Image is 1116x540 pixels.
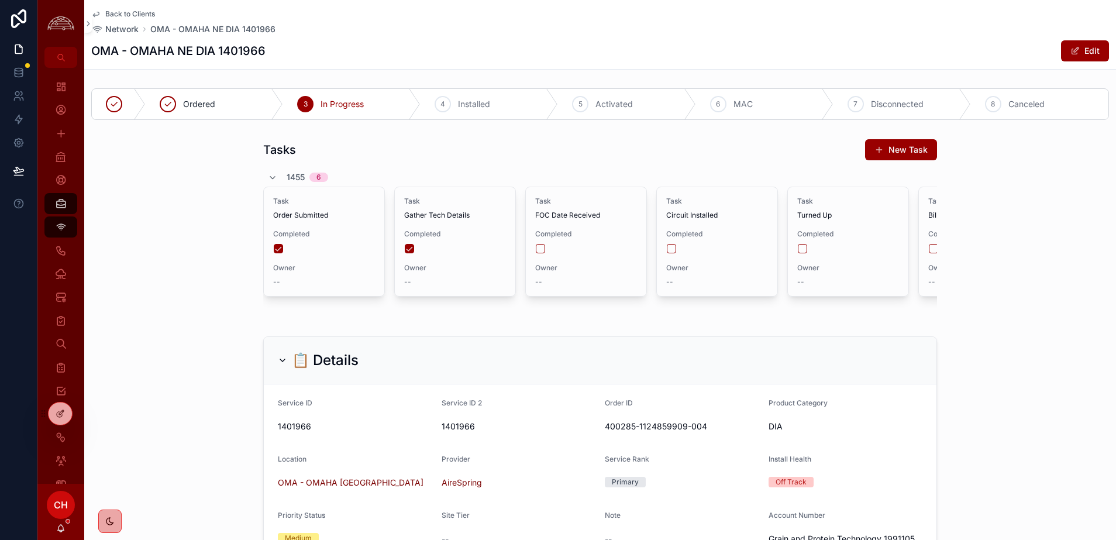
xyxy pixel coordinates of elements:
span: Priority Status [278,511,325,520]
span: Owner [535,263,637,273]
span: Circuit Installed [666,211,768,220]
span: Back to Clients [105,9,155,19]
h1: Tasks [263,142,296,158]
span: 3 [304,99,308,109]
span: Service ID [278,398,312,407]
h2: 📋 Details [292,351,359,370]
span: Gather Tech Details [404,211,506,220]
span: Task [273,197,375,206]
span: DIA [769,421,783,432]
img: App logo [44,15,77,33]
span: -- [273,277,280,287]
a: TaskTurned UpCompletedOwner-- [787,187,909,297]
span: Task [535,197,637,206]
span: Site Tier [442,511,470,520]
span: Task [797,197,899,206]
span: -- [928,277,935,287]
span: Owner [797,263,899,273]
span: Turned Up [797,211,899,220]
span: CH [54,498,68,512]
a: AireSpring [442,477,482,489]
span: In Progress [321,98,364,110]
a: Network [91,23,139,35]
span: Owner [928,263,1030,273]
a: OMA - OMAHA NE DIA 1401966 [150,23,275,35]
span: Completed [666,229,768,239]
span: Order Submitted [273,211,375,220]
span: Install Health [769,455,811,463]
span: 1455 [287,171,305,183]
span: Installed [458,98,490,110]
span: -- [535,277,542,287]
span: Provider [442,455,470,463]
span: Task [666,197,768,206]
a: Back to Clients [91,9,155,19]
span: Owner [404,263,506,273]
span: 400285-1124859909-004 [605,421,759,432]
span: -- [797,277,804,287]
span: Completed [797,229,899,239]
a: TaskOrder SubmittedCompletedOwner-- [263,187,385,297]
span: Note [605,511,621,520]
span: Completed [535,229,637,239]
span: Task [928,197,1030,206]
div: Off Track [776,477,807,487]
span: Location [278,455,306,463]
button: New Task [865,139,937,160]
span: Service Rank [605,455,649,463]
span: Completed [273,229,375,239]
span: 4 [440,99,445,109]
span: Owner [666,263,768,273]
span: Ordered [183,98,215,110]
span: Completed [404,229,506,239]
span: Service ID 2 [442,398,482,407]
button: Edit [1061,40,1109,61]
a: OMA - OMAHA [GEOGRAPHIC_DATA] [278,477,423,489]
div: scrollable content [37,68,84,484]
span: FOC Date Received [535,211,637,220]
span: 5 [578,99,583,109]
span: 1401966 [442,421,596,432]
span: Network [105,23,139,35]
span: 1401966 [278,421,432,432]
h1: OMA - OMAHA NE DIA 1401966 [91,43,266,59]
a: TaskBilling VerifiedCompletedOwner-- [918,187,1040,297]
span: Activated [595,98,633,110]
span: 8 [991,99,995,109]
span: 7 [853,99,857,109]
span: Task [404,197,506,206]
div: 6 [316,173,321,182]
span: Order ID [605,398,633,407]
span: Account Number [769,511,825,520]
span: Disconnected [871,98,924,110]
span: Completed [928,229,1030,239]
a: TaskCircuit InstalledCompletedOwner-- [656,187,778,297]
span: Canceled [1008,98,1045,110]
a: TaskGather Tech DetailsCompletedOwner-- [394,187,516,297]
span: 6 [716,99,720,109]
span: Billing Verified [928,211,1030,220]
span: -- [666,277,673,287]
a: TaskFOC Date ReceivedCompletedOwner-- [525,187,647,297]
span: Owner [273,263,375,273]
span: Product Category [769,398,828,407]
span: MAC [733,98,753,110]
span: -- [404,277,411,287]
div: Primary [612,477,639,487]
